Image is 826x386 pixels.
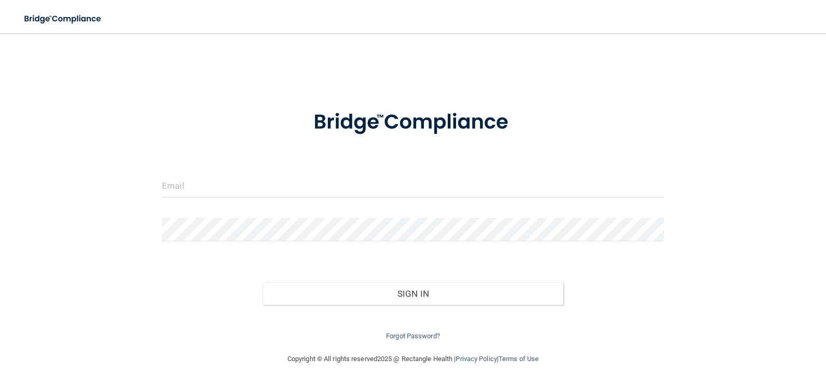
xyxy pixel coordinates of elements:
input: Email [162,174,664,198]
img: bridge_compliance_login_screen.278c3ca4.svg [292,95,534,149]
a: Privacy Policy [456,355,497,363]
img: bridge_compliance_login_screen.278c3ca4.svg [16,8,111,30]
a: Forgot Password? [386,332,440,340]
div: Copyright © All rights reserved 2025 @ Rectangle Health | | [224,342,602,376]
button: Sign In [263,282,564,305]
a: Terms of Use [499,355,539,363]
